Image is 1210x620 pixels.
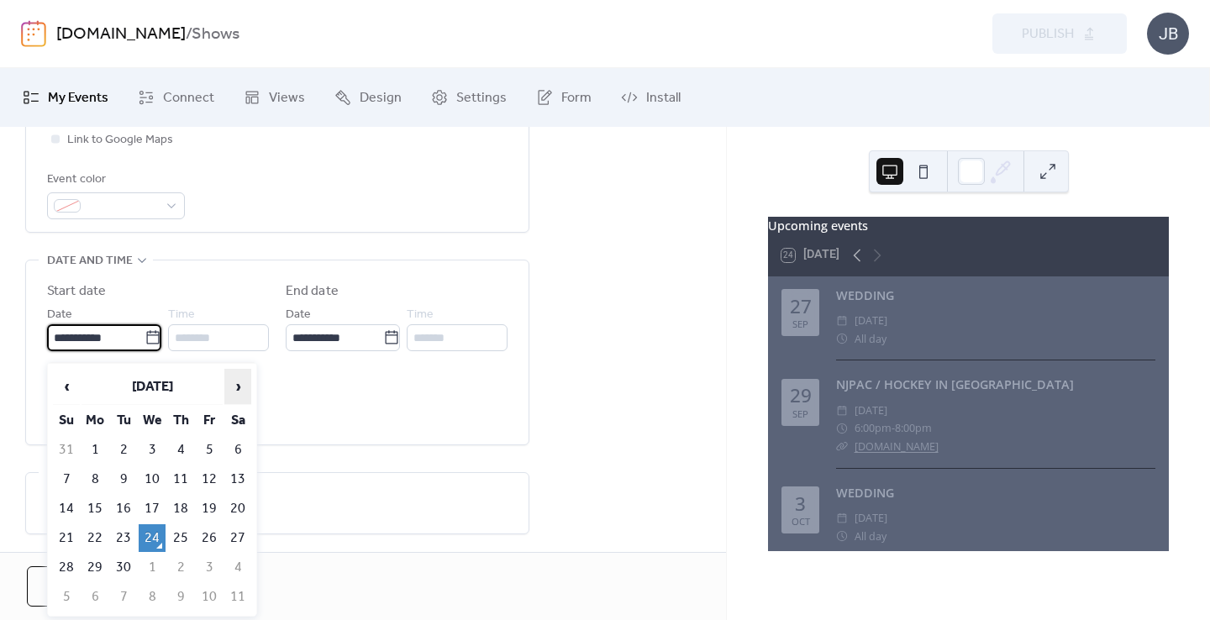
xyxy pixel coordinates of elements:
td: 7 [53,465,80,493]
div: 27 [790,297,812,317]
div: Sep [792,409,808,418]
td: 26 [196,524,223,552]
th: Mo [82,407,108,434]
td: 11 [167,465,194,493]
td: 12 [196,465,223,493]
span: [DATE] [855,402,887,419]
td: 19 [196,495,223,523]
td: 25 [167,524,194,552]
td: 5 [53,583,80,611]
td: 29 [82,554,108,581]
td: 10 [196,583,223,611]
td: 28 [53,554,80,581]
span: › [225,370,250,403]
a: Connect [125,75,227,120]
button: Cancel [27,566,137,607]
td: 4 [167,436,194,464]
a: [DOMAIN_NAME] [855,439,939,454]
div: ​ [836,312,848,329]
div: ​ [836,509,848,527]
td: 10 [139,465,166,493]
a: Install [608,75,693,120]
td: 8 [139,583,166,611]
td: 27 [224,524,251,552]
td: 14 [53,495,80,523]
span: [DATE] [855,509,887,527]
span: [DATE] [855,312,887,329]
td: 4 [224,554,251,581]
td: 15 [82,495,108,523]
span: Design [360,88,402,108]
th: We [139,407,166,434]
span: Date and time [47,251,133,271]
td: 16 [110,495,137,523]
span: All day [855,330,886,348]
td: 18 [167,495,194,523]
span: Date [286,305,311,325]
a: Design [322,75,414,120]
span: 8:00pm [895,419,932,437]
a: Views [231,75,318,120]
div: ​ [836,419,848,437]
th: Su [53,407,80,434]
a: Form [523,75,604,120]
td: 1 [82,436,108,464]
a: NJPAC / HOCKEY IN [GEOGRAPHIC_DATA] [836,376,1074,392]
span: Time [168,305,195,325]
td: 2 [110,436,137,464]
th: Sa [224,407,251,434]
td: 20 [224,495,251,523]
td: 3 [196,554,223,581]
th: [DATE] [82,369,223,405]
a: Settings [418,75,519,120]
div: Start date [47,281,106,302]
td: 9 [110,465,137,493]
a: My Events [10,75,121,120]
span: 6:00pm [855,419,892,437]
td: 1 [139,554,166,581]
div: WEDDING [836,484,1155,502]
div: 29 [790,386,812,406]
div: ​ [836,438,848,455]
div: ​ [836,402,848,419]
td: 8 [82,465,108,493]
div: Upcoming events [768,217,1169,235]
div: End date [286,281,339,302]
span: Time [407,305,434,325]
td: 6 [224,436,251,464]
span: Install [646,88,681,108]
td: 7 [110,583,137,611]
td: 24 [139,524,166,552]
div: Event color [47,170,181,190]
td: 17 [139,495,166,523]
td: 9 [167,583,194,611]
td: 31 [53,436,80,464]
span: ‹ [54,370,79,403]
th: Fr [196,407,223,434]
span: Views [269,88,305,108]
span: All day [855,528,886,545]
td: 6 [82,583,108,611]
td: 2 [167,554,194,581]
td: 3 [139,436,166,464]
b: Shows [192,18,239,50]
div: WEDDING [836,286,1155,305]
span: My Events [48,88,108,108]
div: ​ [836,528,848,545]
div: 3 [795,495,806,514]
span: Date [47,305,72,325]
td: 21 [53,524,80,552]
td: 30 [110,554,137,581]
span: - [892,419,895,437]
div: Oct [792,517,810,526]
th: Th [167,407,194,434]
td: 13 [224,465,251,493]
th: Tu [110,407,137,434]
td: 11 [224,583,251,611]
span: Settings [456,88,507,108]
img: logo [21,20,46,47]
td: 5 [196,436,223,464]
b: / [186,18,192,50]
span: Link to Google Maps [67,130,173,150]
